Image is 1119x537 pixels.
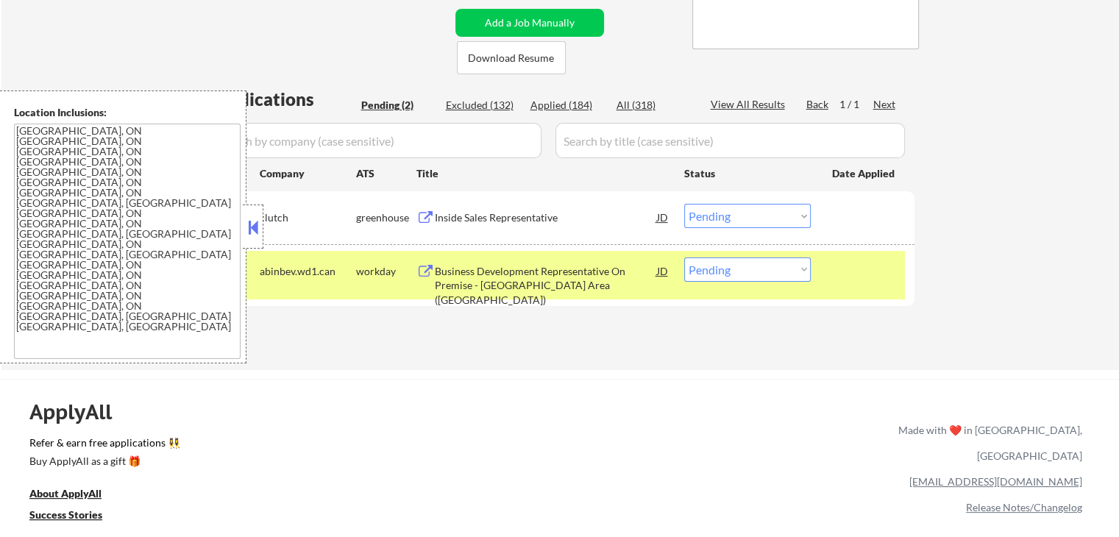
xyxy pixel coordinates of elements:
div: Excluded (132) [446,98,519,113]
div: Inside Sales Representative [435,210,657,225]
a: Success Stories [29,507,122,525]
a: Release Notes/Changelog [966,501,1082,513]
a: Refer & earn free applications 👯‍♀️ [29,438,591,453]
div: All (318) [617,98,690,113]
a: Buy ApplyAll as a gift 🎁 [29,453,177,472]
button: Download Resume [457,41,566,74]
div: Company [260,166,356,181]
div: Status [684,160,811,186]
div: ATS [356,166,416,181]
u: About ApplyAll [29,487,102,499]
div: ApplyAll [29,399,129,424]
div: Buy ApplyAll as a gift 🎁 [29,456,177,466]
div: Business Development Representative On Premise - [GEOGRAPHIC_DATA] Area ([GEOGRAPHIC_DATA]) [435,264,657,307]
button: Add a Job Manually [455,9,604,37]
div: Applied (184) [530,98,604,113]
div: clutch [260,210,356,225]
a: About ApplyAll [29,486,122,504]
div: Pending (2) [361,98,435,113]
div: Date Applied [832,166,897,181]
div: View All Results [711,97,789,112]
div: greenhouse [356,210,416,225]
div: Made with ❤️ in [GEOGRAPHIC_DATA], [GEOGRAPHIC_DATA] [892,417,1082,469]
input: Search by title (case sensitive) [555,123,905,158]
div: Applications [210,90,356,108]
a: [EMAIL_ADDRESS][DOMAIN_NAME] [909,475,1082,488]
div: Back [806,97,830,112]
div: 1 / 1 [839,97,873,112]
div: JD [656,257,670,284]
input: Search by company (case sensitive) [210,123,541,158]
div: Title [416,166,670,181]
div: JD [656,204,670,230]
u: Success Stories [29,508,102,521]
div: abinbev.wd1.can [260,264,356,279]
div: workday [356,264,416,279]
div: Location Inclusions: [14,105,241,120]
div: Next [873,97,897,112]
